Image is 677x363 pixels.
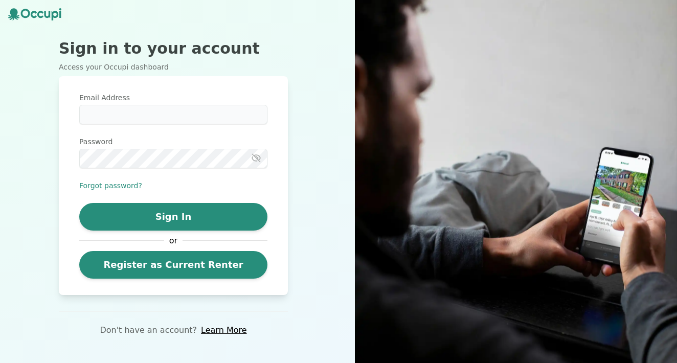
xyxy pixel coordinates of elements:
label: Password [79,137,267,147]
a: Learn More [201,324,246,336]
button: Forgot password? [79,180,142,191]
button: Sign In [79,203,267,231]
span: or [164,235,183,247]
h2: Sign in to your account [59,39,288,58]
a: Register as Current Renter [79,251,267,279]
p: Don't have an account? [100,324,197,336]
label: Email Address [79,93,267,103]
p: Access your Occupi dashboard [59,62,288,72]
